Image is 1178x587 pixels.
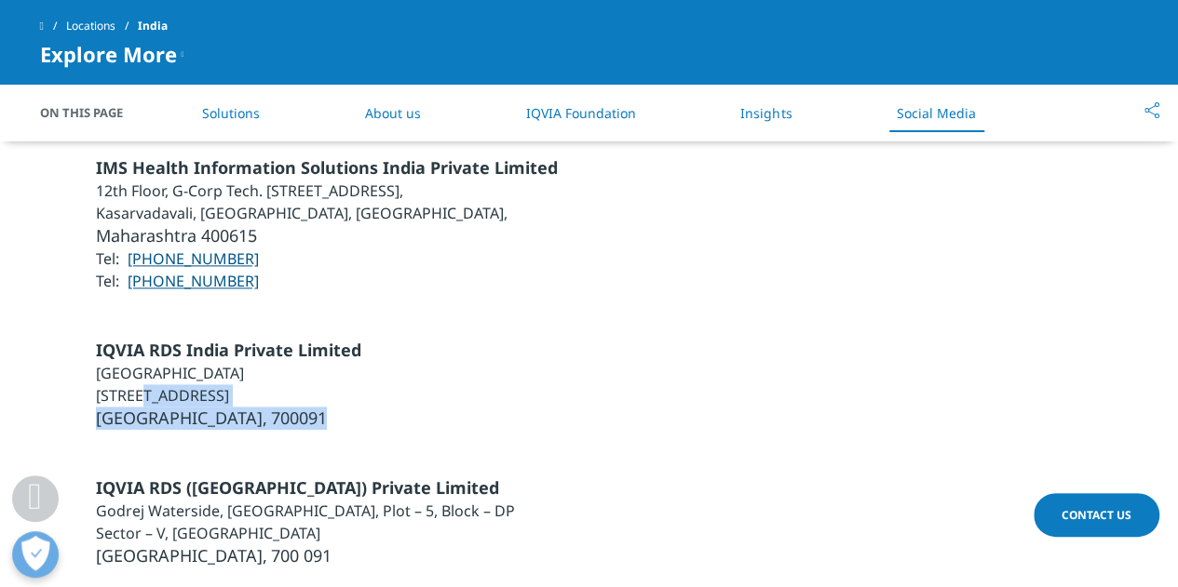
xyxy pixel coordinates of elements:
[1034,493,1159,537] a: Contact Us
[96,362,361,384] li: [GEOGRAPHIC_DATA]
[96,384,361,407] li: [STREET_ADDRESS]
[96,522,515,544] li: Sector – V, [GEOGRAPHIC_DATA]
[66,9,138,43] a: Locations
[365,104,421,122] a: About us
[40,43,177,65] span: Explore More
[128,248,259,269] a: [PHONE_NUMBER]
[96,224,257,247] span: Maharashtra 400615
[1062,507,1131,523] span: Contact Us
[96,271,119,291] span: Tel:
[740,104,792,122] a: Insights
[96,248,119,269] span: Tel:
[271,407,327,429] span: 700091
[96,339,361,361] span: IQVIA RDS India Private Limited
[138,9,168,43] span: India
[96,180,558,202] li: 12th Floor, G-Corp Tech. [STREET_ADDRESS],
[202,104,260,122] a: Solutions
[96,407,267,429] span: [GEOGRAPHIC_DATA],
[40,103,142,122] span: On This Page
[897,104,976,122] a: Social Media
[96,500,515,522] li: Godrej Waterside, [GEOGRAPHIC_DATA], Plot – 5, Block – DP
[12,531,59,578] button: Open Preferences
[96,202,558,224] li: Kasarvadavali, [GEOGRAPHIC_DATA], [GEOGRAPHIC_DATA],
[96,156,558,179] span: IMS Health Information Solutions India Private Limited
[96,544,267,567] span: [GEOGRAPHIC_DATA],
[96,476,499,499] span: IQVIA RDS ([GEOGRAPHIC_DATA]) Private Limited
[271,544,332,567] span: 700 091
[525,104,635,122] a: IQVIA Foundation
[128,271,259,291] a: [PHONE_NUMBER]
